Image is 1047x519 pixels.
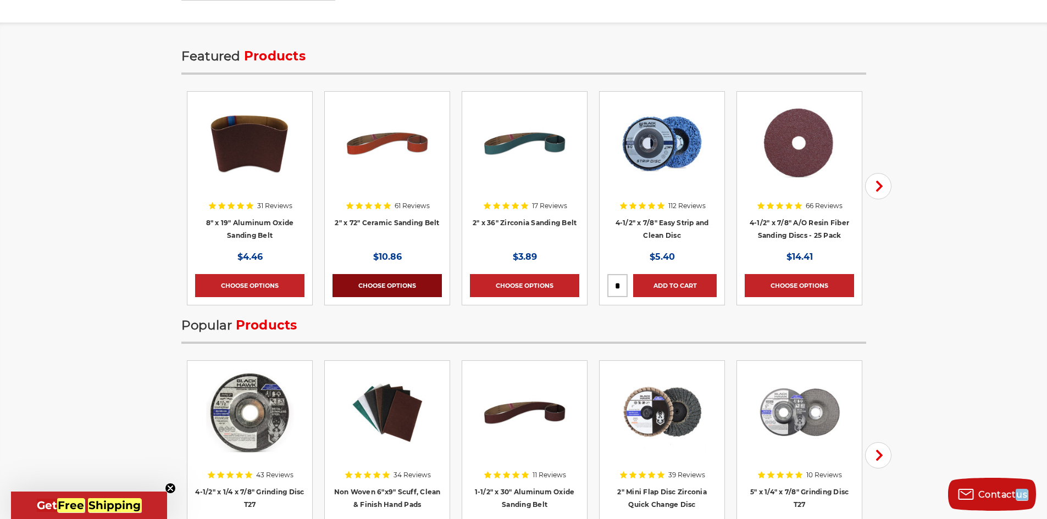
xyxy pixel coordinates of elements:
span: 61 Reviews [395,203,430,209]
img: 2" x 36" Zirconia Pipe Sanding Belt [481,99,569,187]
img: 4-1/2" x 7/8" Easy Strip and Clean Disc [615,99,710,187]
a: 5 inch x 1/4 inch BHA grinding disc [745,369,854,473]
span: $3.89 [513,252,537,262]
span: Get [37,499,141,512]
a: Choose Options [470,274,579,297]
a: BHA grinding wheels for 4.5 inch angle grinder [195,369,304,473]
span: 11 Reviews [533,472,566,478]
span: 34 Reviews [394,472,431,478]
a: Add to Cart [633,274,717,297]
img: 4.5 inch resin fiber disc [755,99,844,187]
img: aluminum oxide 8x19 sanding belt [206,99,294,187]
a: Choose Options [333,274,442,297]
span: Popular [181,317,232,333]
img: 1-1/2" x 30" Sanding Belt - Aluminum Oxide [481,369,569,456]
a: Choose Options [195,274,304,297]
a: Non Woven 6"x9" Scuff, Clean & Finish Hand Pads [333,369,442,473]
button: Close teaser [165,483,176,494]
img: 2" x 72" Ceramic Pipe Sanding Belt [344,99,431,187]
em: us [1016,489,1028,500]
a: 2" x 72" Ceramic Pipe Sanding Belt [333,99,442,204]
a: Non Woven 6"x9" Scuff, Clean & Finish Hand Pads [334,488,441,509]
a: 2" x 36" Zirconia Pipe Sanding Belt [470,99,579,204]
img: 5 inch x 1/4 inch BHA grinding disc [756,369,844,456]
img: Non Woven 6"x9" Scuff, Clean & Finish Hand Pads [344,369,431,456]
span: $10.86 [373,252,402,262]
button: Contact us [948,478,1036,511]
span: 17 Reviews [532,203,567,209]
a: 4-1/2" x 7/8" A/O Resin Fiber Sanding Discs - 25 Pack [750,219,849,239]
span: $14.41 [786,252,813,262]
span: Featured [181,48,241,64]
a: 2" x 36" Zirconia Sanding Belt [473,219,577,227]
button: Next [865,173,891,199]
span: 10 Reviews [806,472,842,478]
span: 31 Reviews [257,203,292,209]
a: 2" Mini Flap Disc Zirconia Quick Change Disc [617,488,707,509]
span: 43 Reviews [256,472,293,478]
span: $4.46 [237,252,263,262]
a: 4-1/2" x 7/8" Easy Strip and Clean Disc [616,219,709,239]
span: $5.40 [650,252,675,262]
a: 4.5 inch resin fiber disc [745,99,854,204]
span: Products [236,317,297,333]
a: 1-1/2" x 30" Aluminum Oxide Sanding Belt [475,488,575,509]
div: GetFree ShippingClose teaser [11,492,167,519]
span: Products [244,48,306,64]
a: 4-1/2" x 1/4 x 7/8" Grinding Disc T27 [195,488,304,509]
span: Contact [978,489,1028,500]
a: Choose Options [745,274,854,297]
a: 4-1/2" x 7/8" Easy Strip and Clean Disc [607,99,717,204]
a: 1-1/2" x 30" Sanding Belt - Aluminum Oxide [470,369,579,473]
a: 8" x 19" Aluminum Oxide Sanding Belt [206,219,294,239]
a: 5" x 1/4" x 7/8" Grinding Disc T27 [750,488,849,509]
a: 2" x 72" Ceramic Sanding Belt [335,219,439,227]
a: aluminum oxide 8x19 sanding belt [195,99,304,204]
a: Black Hawk Abrasives 2-inch Zirconia Flap Disc with 60 Grit Zirconia for Smooth Finishing [607,369,717,473]
span: 112 Reviews [668,203,706,209]
button: Next [865,442,891,468]
em: Free [57,498,85,512]
span: 39 Reviews [668,472,705,478]
span: 66 Reviews [806,203,843,209]
em: Shipping [88,498,141,512]
img: Black Hawk Abrasives 2-inch Zirconia Flap Disc with 60 Grit Zirconia for Smooth Finishing [618,369,706,456]
img: BHA grinding wheels for 4.5 inch angle grinder [206,369,294,456]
